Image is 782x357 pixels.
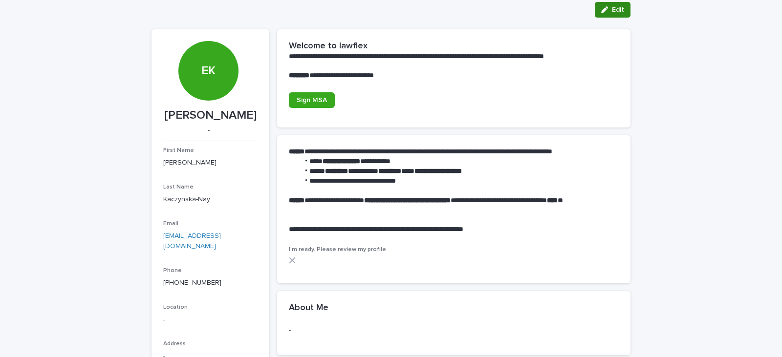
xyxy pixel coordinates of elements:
[163,194,258,205] p: Kaczynska-Nay
[163,304,188,310] span: Location
[163,221,178,227] span: Email
[163,108,258,123] p: [PERSON_NAME]
[178,4,238,78] div: EK
[289,247,386,252] span: I'm ready. Please review my profile
[163,341,186,347] span: Address
[163,126,254,135] p: -
[289,325,619,336] p: -
[163,232,221,250] a: [EMAIL_ADDRESS][DOMAIN_NAME]
[289,41,368,52] h2: Welcome to lawflex
[289,92,335,108] a: Sign MSA
[163,315,258,325] p: -
[289,303,328,314] h2: About Me
[297,97,327,104] span: Sign MSA
[163,278,258,288] p: [PHONE_NUMBER]
[163,268,182,273] span: Phone
[163,184,194,190] span: Last Name
[612,6,624,13] span: Edit
[595,2,630,18] button: Edit
[163,158,258,168] p: [PERSON_NAME]
[163,147,194,153] span: First Name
